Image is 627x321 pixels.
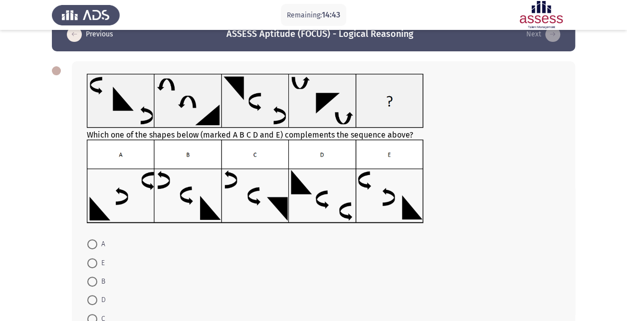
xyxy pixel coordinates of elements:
h3: ASSESS Aptitude (FOCUS) - Logical Reasoning [226,28,414,40]
img: Assess Talent Management logo [52,1,120,29]
span: E [97,257,105,269]
span: A [97,238,105,250]
span: 14:43 [322,10,340,19]
span: D [97,294,106,306]
button: load next page [523,26,563,42]
p: Remaining: [287,9,340,21]
button: load previous page [64,26,116,42]
img: UkFYYV8wMTlfQS5wbmcxNjkxMjk3NzczMTk0.png [87,74,423,128]
img: UkFYYV8wMTlfQi5wbmcxNjkxMjk3Nzk0OTEz.png [87,140,423,223]
img: Assessment logo of ASSESS Focus 4 Module Assessment (EN/AR) (Advanced - IB) [507,1,575,29]
span: B [97,276,105,288]
div: Which one of the shapes below (marked A B C D and E) complements the sequence above? [87,74,560,225]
